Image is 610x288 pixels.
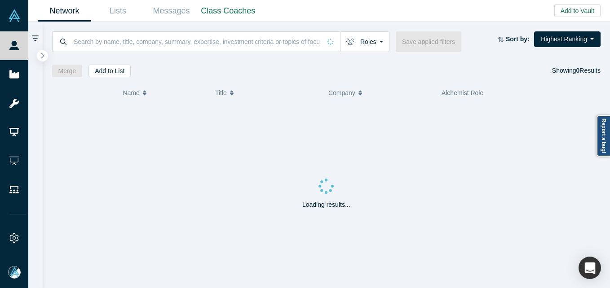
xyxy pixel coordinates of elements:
button: Save applied filters [396,31,461,52]
span: Name [123,83,139,102]
a: Class Coaches [198,0,258,22]
span: Company [328,83,355,102]
button: Name [123,83,206,102]
button: Add to Vault [554,4,601,17]
a: Report a bug! [597,115,610,157]
button: Add to List [88,65,131,77]
input: Search by name, title, company, summary, expertise, investment criteria or topics of focus [73,31,321,52]
button: Roles [340,31,389,52]
span: Title [215,83,227,102]
strong: Sort by: [506,35,530,43]
button: Highest Ranking [534,31,601,47]
strong: 0 [576,67,580,74]
a: Network [38,0,91,22]
span: Results [576,67,601,74]
div: Showing [552,65,601,77]
a: Messages [145,0,198,22]
button: Company [328,83,432,102]
button: Merge [52,65,83,77]
span: Alchemist Role [442,89,483,96]
button: Title [215,83,319,102]
a: Lists [91,0,145,22]
p: Loading results... [302,200,350,209]
img: Mia Scott's Account [8,266,21,279]
img: Alchemist Vault Logo [8,9,21,22]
